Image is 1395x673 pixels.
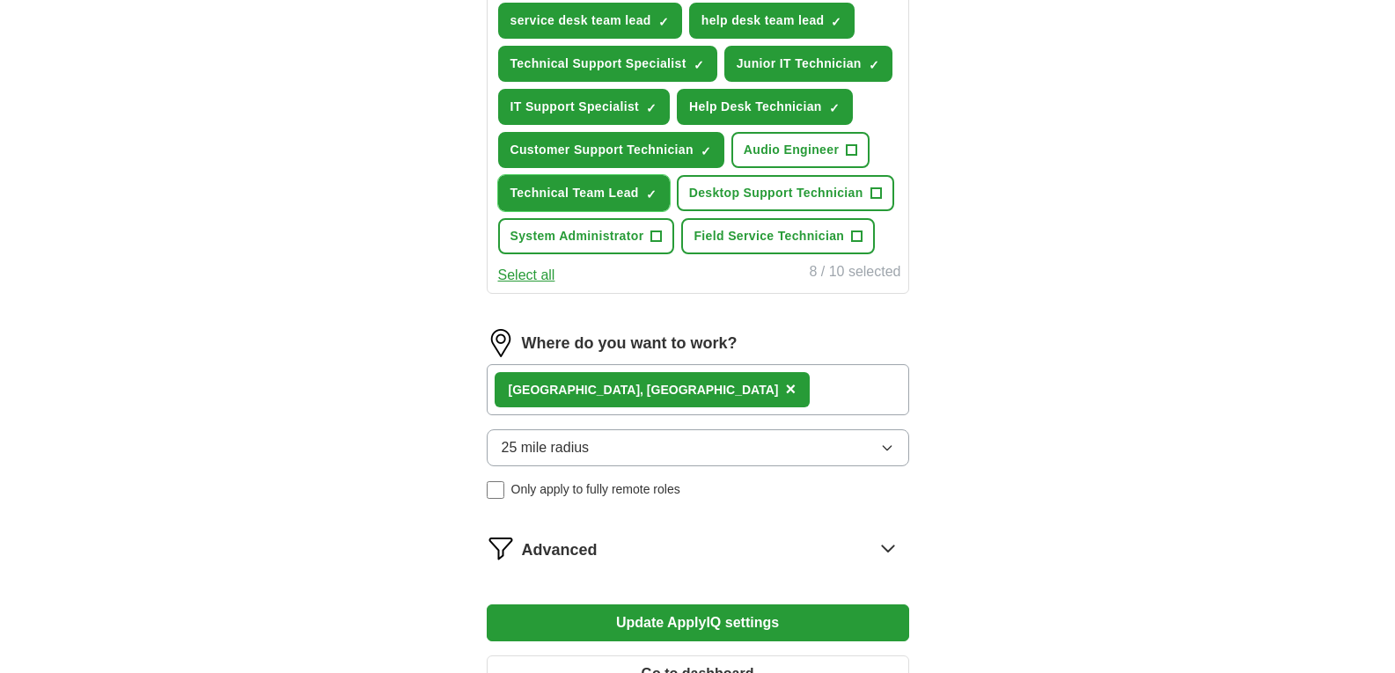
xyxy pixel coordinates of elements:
[677,89,853,125] button: Help Desk Technician✓
[498,132,724,168] button: Customer Support Technician✓
[646,187,657,201] span: ✓
[510,227,644,245] span: System Administrator
[744,141,839,159] span: Audio Engineer
[487,534,515,562] img: filter
[498,3,682,39] button: service desk team lead✓
[731,132,870,168] button: Audio Engineer
[487,329,515,357] img: location.png
[510,11,651,30] span: service desk team lead
[509,381,779,399] div: [GEOGRAPHIC_DATA], [GEOGRAPHIC_DATA]
[522,332,738,355] label: Where do you want to work?
[487,481,504,499] input: Only apply to fully remote roles
[498,89,671,125] button: IT Support Specialist✓
[701,144,711,158] span: ✓
[785,379,796,399] span: ×
[510,55,686,73] span: Technical Support Specialist
[724,46,892,82] button: Junior IT Technician✓
[487,429,909,466] button: 25 mile radius
[689,98,822,116] span: Help Desk Technician
[829,101,840,115] span: ✓
[487,604,909,641] button: Update ApplyIQ settings
[689,184,863,202] span: Desktop Support Technician
[694,58,704,72] span: ✓
[498,175,670,211] button: Technical Team Lead✓
[694,227,844,245] span: Field Service Technician
[498,265,555,286] button: Select all
[785,377,796,403] button: ×
[831,15,841,29] span: ✓
[511,480,680,499] span: Only apply to fully remote roles
[510,98,640,116] span: IT Support Specialist
[869,58,879,72] span: ✓
[689,3,855,39] button: help desk team lead✓
[510,141,694,159] span: Customer Support Technician
[498,46,717,82] button: Technical Support Specialist✓
[498,218,675,254] button: System Administrator
[701,11,825,30] span: help desk team lead
[681,218,875,254] button: Field Service Technician
[737,55,862,73] span: Junior IT Technician
[522,538,598,562] span: Advanced
[809,261,900,286] div: 8 / 10 selected
[510,184,639,202] span: Technical Team Lead
[658,15,669,29] span: ✓
[677,175,894,211] button: Desktop Support Technician
[502,437,590,458] span: 25 mile radius
[646,101,657,115] span: ✓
